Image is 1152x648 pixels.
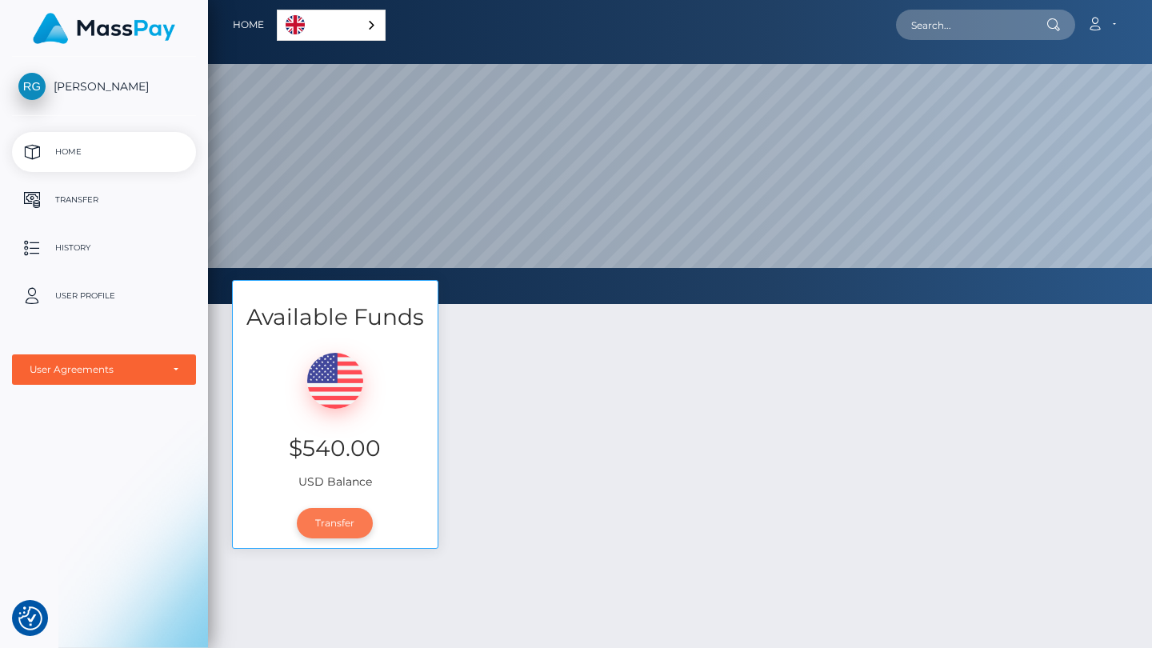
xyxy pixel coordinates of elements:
p: Transfer [18,188,190,212]
a: User Profile [12,276,196,316]
a: History [12,228,196,268]
button: User Agreements [12,354,196,385]
a: Transfer [297,508,373,538]
div: User Agreements [30,363,161,376]
div: USD Balance [233,333,438,498]
p: User Profile [18,284,190,308]
p: Home [18,140,190,164]
button: Consent Preferences [18,606,42,630]
a: Home [12,132,196,172]
a: English [278,10,385,40]
img: Revisit consent button [18,606,42,630]
a: Home [233,8,264,42]
h3: $540.00 [245,433,426,464]
div: Language [277,10,386,41]
aside: Language selected: English [277,10,386,41]
h3: Available Funds [233,302,438,333]
span: [PERSON_NAME] [12,79,196,94]
input: Search... [896,10,1046,40]
img: MassPay [33,13,175,44]
a: Transfer [12,180,196,220]
p: History [18,236,190,260]
img: USD.png [307,353,363,409]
